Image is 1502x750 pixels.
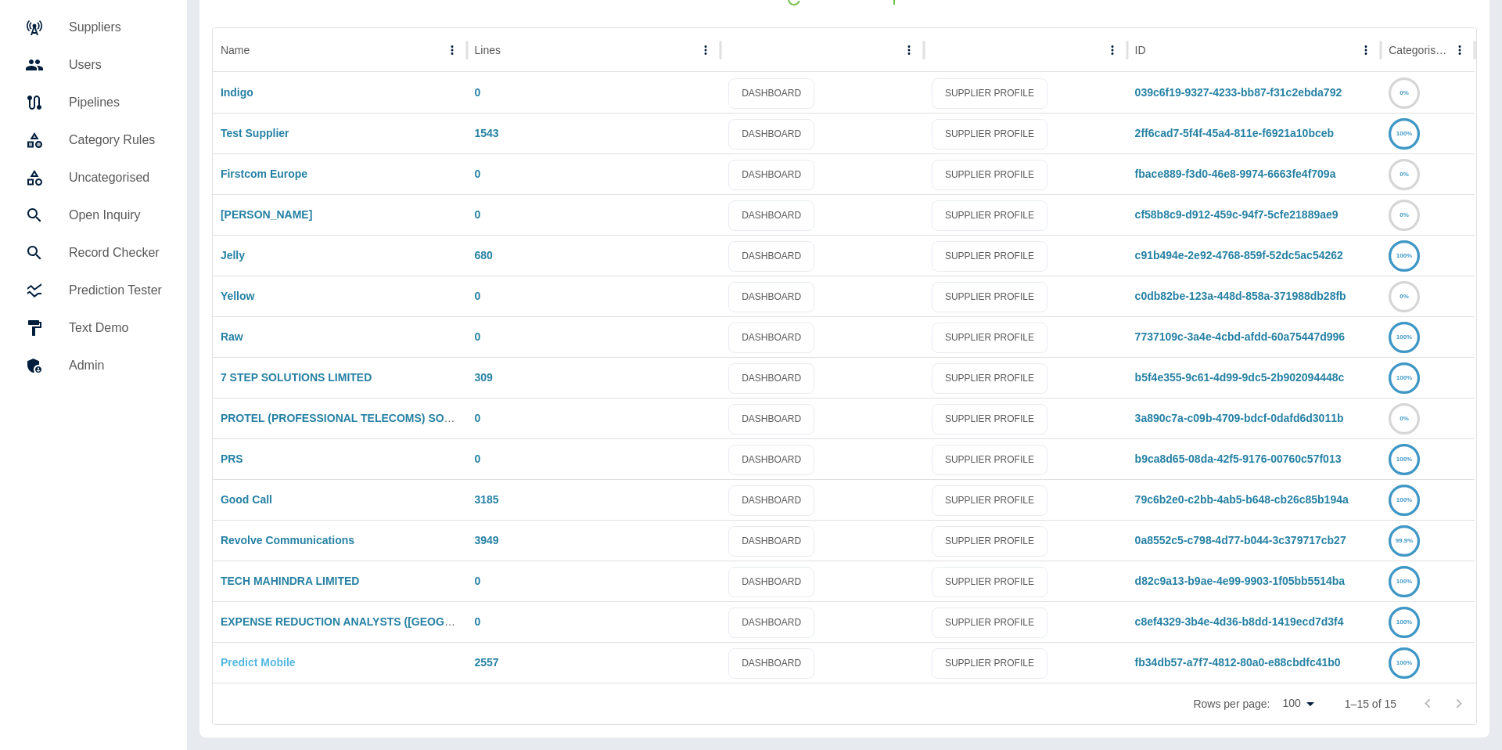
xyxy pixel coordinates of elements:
div: ID [1135,44,1146,56]
a: Firstcom Europe [221,168,307,180]
a: DASHBOARD [728,445,814,475]
a: 79c6b2e0-c2bb-4ab5-b648-cb26c85b194a [1135,493,1349,506]
a: PROTEL (PROFESSIONAL TELECOMS) SOLUTIONS LIMITED [221,412,539,424]
a: 0 [475,330,481,343]
a: 100% [1389,127,1420,139]
a: 100% [1389,249,1420,261]
a: Category Rules [13,121,174,159]
text: 0% [1400,211,1409,218]
a: b5f4e355-9c61-4d99-9dc5-2b902094448c [1135,371,1345,384]
text: 100% [1396,252,1412,259]
a: 100% [1389,330,1420,343]
a: 100% [1389,493,1420,506]
a: SUPPLIER PROFILE [932,526,1047,557]
a: fbace889-f3d0-46e8-9974-6663fe4f709a [1135,168,1336,180]
a: fb34db57-a7f7-4812-80a0-e88cbdfc41b0 [1135,656,1341,669]
a: DASHBOARD [728,200,814,231]
a: c91b494e-2e92-4768-859f-52dc5ac54262 [1135,249,1343,261]
a: SUPPLIER PROFILE [932,567,1047,597]
p: Rows per page: [1193,696,1270,712]
a: SUPPLIER PROFILE [932,363,1047,394]
a: SUPPLIER PROFILE [932,445,1047,475]
h5: Open Inquiry [69,206,162,225]
a: 0 [475,453,481,465]
a: DASHBOARD [728,160,814,190]
a: 100% [1389,371,1420,384]
h5: Record Checker [69,243,162,262]
h5: Text Demo [69,319,162,337]
a: EXPENSE REDUCTION ANALYSTS ([GEOGRAPHIC_DATA]) LIMITED [221,615,575,628]
text: 100% [1396,374,1412,381]
a: 3949 [475,534,499,546]
a: 0 [475,208,481,221]
text: 0% [1400,415,1409,422]
a: TECH MAHINDRA LIMITED [221,575,360,587]
a: 0 [475,290,481,302]
a: SUPPLIER PROFILE [932,241,1047,272]
a: [PERSON_NAME] [221,208,312,221]
h5: Category Rules [69,131,162,150]
a: SUPPLIER PROFILE [932,200,1047,231]
button: Name column menu [441,39,463,61]
h5: Pipelines [69,93,162,112]
a: 1543 [475,127,499,139]
a: Good Call [221,493,272,506]
h5: Prediction Tester [69,281,162,300]
a: Test Supplier [221,127,289,139]
a: SUPPLIER PROFILE [932,404,1047,434]
a: Raw [221,330,243,343]
a: SUPPLIER PROFILE [932,323,1047,353]
a: DASHBOARD [728,363,814,394]
text: 100% [1396,659,1412,666]
text: 100% [1396,334,1412,341]
h5: Admin [69,356,162,375]
a: SUPPLIER PROFILE [932,119,1047,150]
a: Users [13,46,174,84]
h5: Users [69,56,162,74]
a: Admin [13,347,174,384]
a: Uncategorised [13,159,174,197]
a: DASHBOARD [728,567,814,597]
a: DASHBOARD [728,78,814,109]
a: 99.9% [1389,534,1420,546]
a: 100% [1389,615,1420,628]
a: DASHBOARD [728,526,814,557]
a: DASHBOARD [728,608,814,638]
a: 0% [1389,290,1420,302]
a: c8ef4329-3b4e-4d36-b8dd-1419ecd7d3f4 [1135,615,1344,628]
a: Predict Mobile [221,656,296,669]
a: 100% [1389,575,1420,587]
a: 0% [1389,412,1420,424]
div: Lines [475,44,501,56]
text: 0% [1400,171,1409,178]
a: 680 [475,249,493,261]
h5: Uncategorised [69,168,162,187]
a: 0 [475,615,481,628]
text: 0% [1400,89,1409,96]
a: c0db82be-123a-448d-858a-371988db28fb [1135,290,1346,302]
a: Yellow [221,290,255,302]
a: 0a8552c5-c798-4d77-b044-3c379717cb27 [1135,534,1346,546]
a: Record Checker [13,234,174,272]
a: SUPPLIER PROFILE [932,78,1047,109]
a: DASHBOARD [728,119,814,150]
a: 7737109c-3a4e-4cbd-afdd-60a75447d996 [1135,330,1346,343]
button: column menu [898,39,920,61]
a: SUPPLIER PROFILE [932,648,1047,679]
div: 100 [1276,692,1319,715]
a: Open Inquiry [13,197,174,234]
text: 100% [1396,130,1412,137]
a: 0% [1389,168,1420,180]
a: 0 [475,86,481,99]
a: 0% [1389,86,1420,99]
a: Pipelines [13,84,174,121]
div: Name [221,44,250,56]
a: SUPPLIER PROFILE [932,160,1047,190]
a: Prediction Tester [13,272,174,309]
a: DASHBOARD [728,323,814,353]
text: 100% [1396,618,1412,626]
a: Text Demo [13,309,174,347]
button: ID column menu [1355,39,1377,61]
text: 100% [1396,456,1412,463]
a: 3a890c7a-c09b-4709-bdcf-0dafd6d3011b [1135,412,1344,424]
